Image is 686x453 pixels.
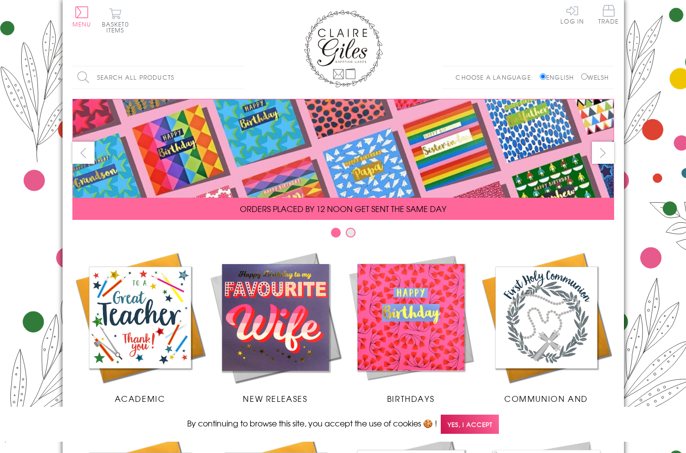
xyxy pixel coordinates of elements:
[240,203,446,214] span: ORDERS PLACED BY 12 NOON GET SENT THE SAME DAY
[581,73,609,82] label: Welsh
[72,227,614,242] div: Carousel Pagination
[72,6,92,27] button: Menu
[72,66,245,89] input: Search all products
[343,250,479,404] a: Birthdays
[598,5,619,24] span: Trade
[560,5,584,24] a: Log In
[72,142,95,164] button: prev
[243,393,307,404] span: New Releases
[598,5,619,26] a: Trade
[387,393,434,404] span: Birthdays
[441,415,499,434] span: Yes, I accept
[331,228,341,238] button: Carousel Page 1 (Current Slide)
[102,8,129,33] button: Basket0 items
[208,250,343,404] a: New Releases
[581,73,588,80] input: Welsh
[235,66,245,89] input: Search
[479,250,614,416] a: Communion and Confirmation
[540,73,546,80] input: English
[592,142,614,164] button: next
[115,393,165,404] span: Academic
[540,73,579,82] label: English
[504,393,588,416] span: Communion and Confirmation
[106,20,129,34] span: 0 items
[72,250,208,404] a: Academic
[72,20,92,29] span: Menu
[456,73,538,82] p: Choose a language:
[346,228,356,238] button: Carousel Page 2
[304,10,383,88] img: Claire Giles Greetings Cards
